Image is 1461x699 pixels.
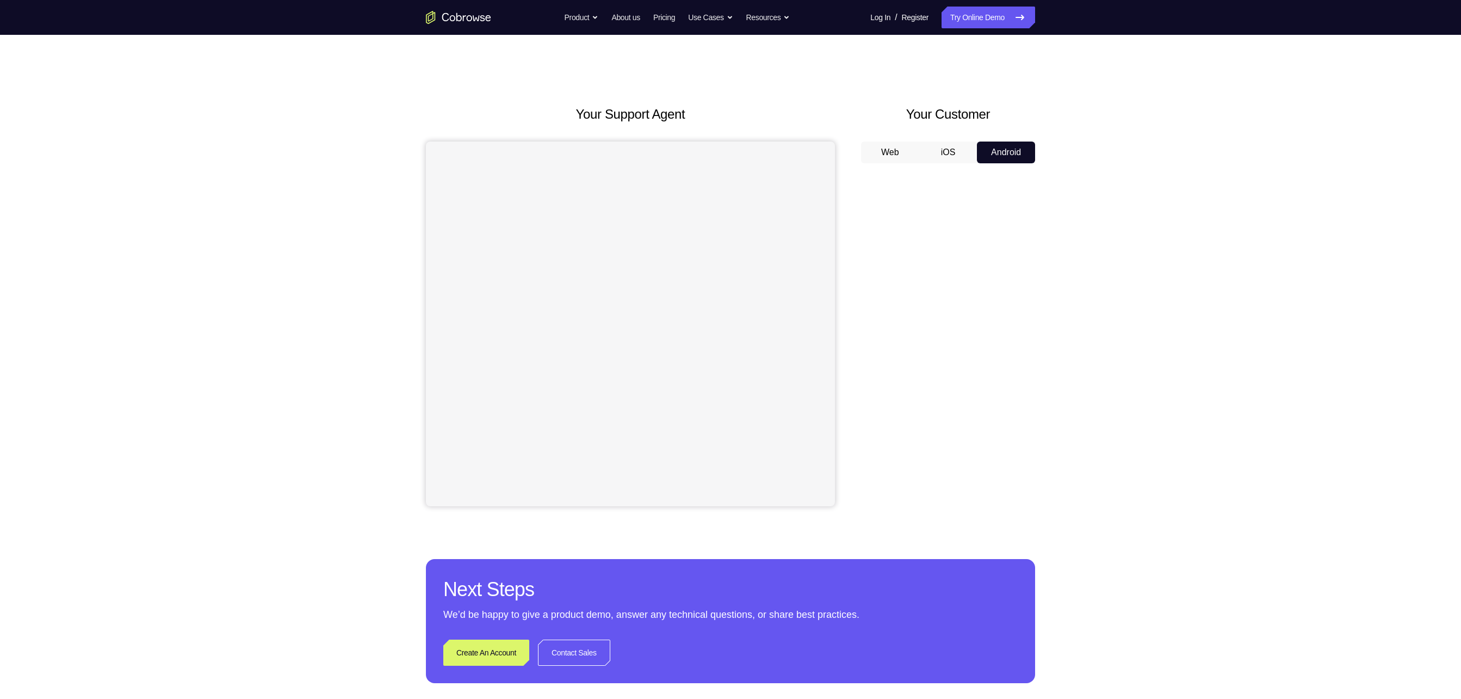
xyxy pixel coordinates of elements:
[653,7,675,28] a: Pricing
[870,7,890,28] a: Log In
[977,142,1035,163] button: Android
[538,640,610,666] a: Contact Sales
[895,11,897,24] span: /
[688,7,733,28] button: Use Cases
[746,7,790,28] button: Resources
[565,7,599,28] button: Product
[426,142,835,506] iframe: Agent
[861,142,919,163] button: Web
[443,640,529,666] a: Create An Account
[861,105,1035,124] h2: Your Customer
[426,105,835,124] h2: Your Support Agent
[902,7,928,28] a: Register
[443,577,1018,603] h2: Next Steps
[443,607,1018,622] p: We’d be happy to give a product demo, answer any technical questions, or share best practices.
[942,7,1035,28] a: Try Online Demo
[426,11,491,24] a: Go to the home page
[611,7,640,28] a: About us
[919,142,977,163] button: iOS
